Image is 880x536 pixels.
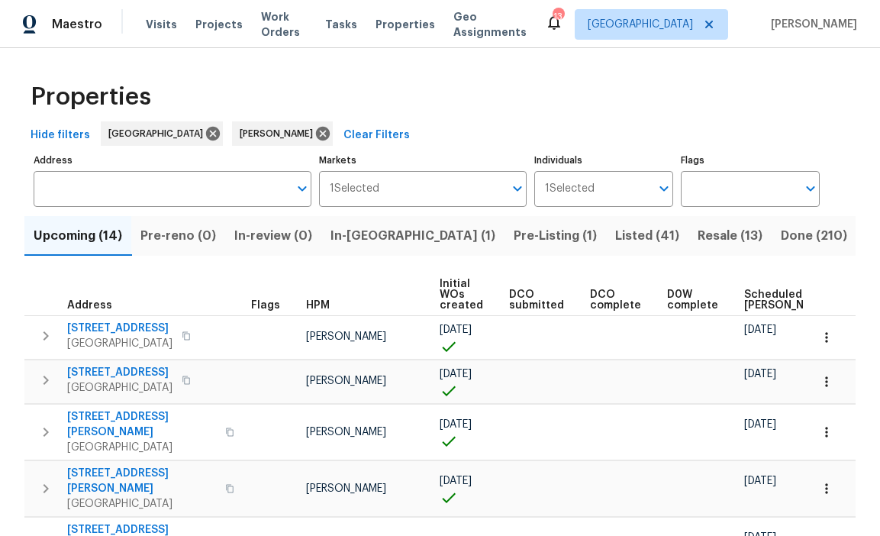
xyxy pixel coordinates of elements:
[67,336,172,351] span: [GEOGRAPHIC_DATA]
[52,17,102,32] span: Maestro
[588,17,693,32] span: [GEOGRAPHIC_DATA]
[681,156,820,165] label: Flags
[67,321,172,336] span: [STREET_ADDRESS]
[615,225,679,247] span: Listed (41)
[306,300,330,311] span: HPM
[31,89,151,105] span: Properties
[24,121,96,150] button: Hide filters
[653,178,675,199] button: Open
[34,225,122,247] span: Upcoming (14)
[744,419,776,430] span: [DATE]
[800,178,821,199] button: Open
[31,126,90,145] span: Hide filters
[306,331,386,342] span: [PERSON_NAME]
[534,156,673,165] label: Individuals
[453,9,527,40] span: Geo Assignments
[146,17,177,32] span: Visits
[251,300,280,311] span: Flags
[325,19,357,30] span: Tasks
[744,369,776,379] span: [DATE]
[108,126,209,141] span: [GEOGRAPHIC_DATA]
[330,182,379,195] span: 1 Selected
[306,427,386,438] span: [PERSON_NAME]
[34,156,311,165] label: Address
[292,178,313,199] button: Open
[101,121,223,146] div: [GEOGRAPHIC_DATA]
[440,279,483,311] span: Initial WOs created
[232,121,333,146] div: [PERSON_NAME]
[765,17,857,32] span: [PERSON_NAME]
[440,369,472,379] span: [DATE]
[553,9,563,24] div: 13
[698,225,762,247] span: Resale (13)
[330,225,495,247] span: In-[GEOGRAPHIC_DATA] (1)
[67,300,112,311] span: Address
[590,289,641,311] span: DCO complete
[440,476,472,486] span: [DATE]
[67,466,216,496] span: [STREET_ADDRESS][PERSON_NAME]
[67,496,216,512] span: [GEOGRAPHIC_DATA]
[744,325,776,335] span: [DATE]
[514,225,597,247] span: Pre-Listing (1)
[240,126,319,141] span: [PERSON_NAME]
[744,289,830,311] span: Scheduled [PERSON_NAME]
[376,17,435,32] span: Properties
[306,483,386,494] span: [PERSON_NAME]
[67,365,172,380] span: [STREET_ADDRESS]
[306,376,386,386] span: [PERSON_NAME]
[337,121,416,150] button: Clear Filters
[140,225,216,247] span: Pre-reno (0)
[667,289,718,311] span: D0W complete
[67,409,216,440] span: [STREET_ADDRESS][PERSON_NAME]
[545,182,595,195] span: 1 Selected
[744,476,776,486] span: [DATE]
[261,9,307,40] span: Work Orders
[67,440,216,455] span: [GEOGRAPHIC_DATA]
[507,178,528,199] button: Open
[67,380,172,396] span: [GEOGRAPHIC_DATA]
[195,17,243,32] span: Projects
[509,289,564,311] span: DCO submitted
[440,325,472,335] span: [DATE]
[781,225,847,247] span: Done (210)
[343,126,410,145] span: Clear Filters
[319,156,527,165] label: Markets
[234,225,312,247] span: In-review (0)
[440,419,472,430] span: [DATE]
